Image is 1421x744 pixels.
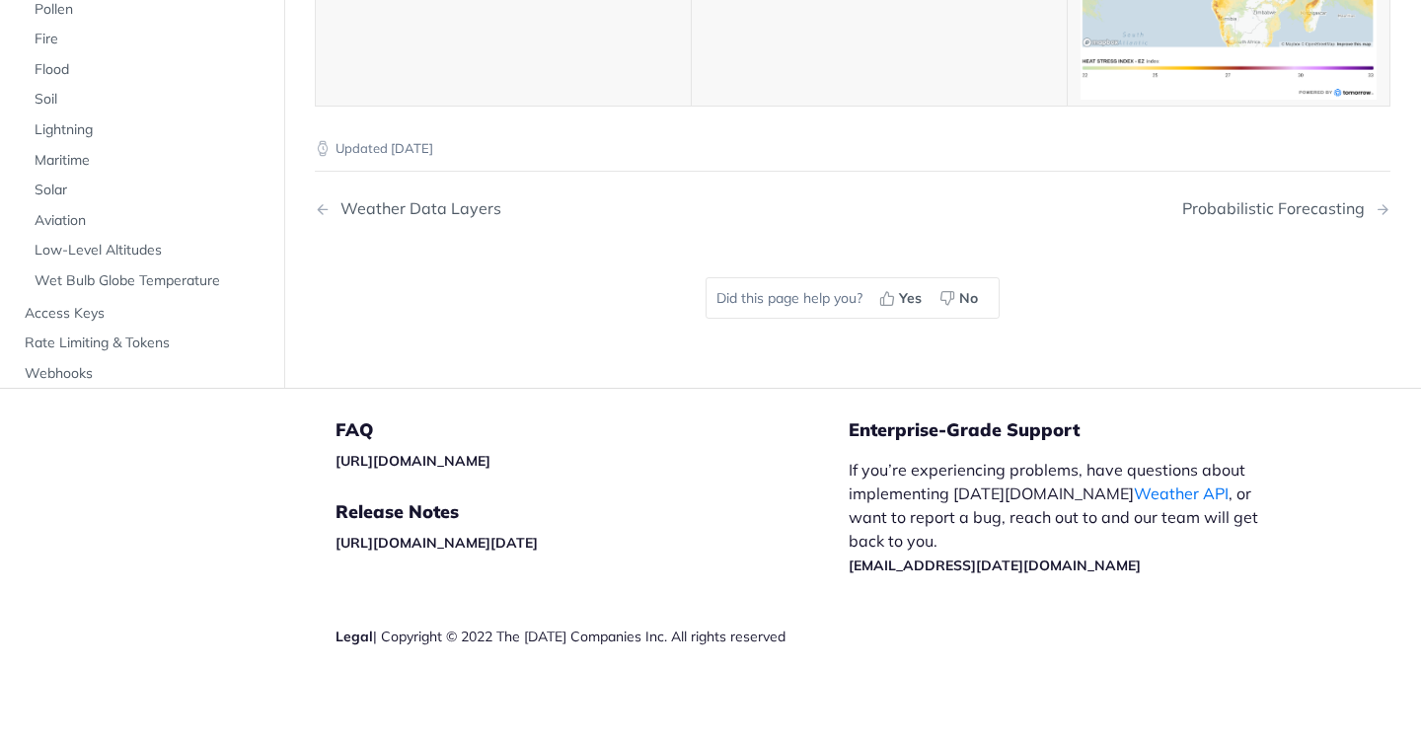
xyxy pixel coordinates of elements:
span: Webhooks [25,364,264,384]
a: [URL][DOMAIN_NAME][DATE] [336,534,538,552]
h5: Release Notes [336,500,849,524]
a: Webhooks [15,359,269,389]
span: Access Keys [25,304,264,324]
a: Solar [25,176,269,205]
span: Low-Level Altitudes [35,242,264,261]
a: [EMAIL_ADDRESS][DATE][DOMAIN_NAME] [849,557,1141,574]
a: Rate Limiting & Tokens [15,329,269,358]
a: Legal [336,628,373,645]
a: Fire [25,25,269,54]
a: Soil [25,86,269,115]
span: Wet Bulb Globe Temperature [35,271,264,291]
button: Yes [872,283,933,313]
div: Probabilistic Forecasting [1182,199,1375,218]
a: [URL][DOMAIN_NAME] [336,452,490,470]
h5: FAQ [336,418,849,442]
a: Weather API [1134,484,1229,503]
p: Updated [DATE] [315,139,1390,159]
span: Soil [35,91,264,111]
span: Lightning [35,120,264,140]
span: Aviation [35,211,264,231]
a: Previous Page: Weather Data Layers [315,199,776,218]
button: No [933,283,989,313]
p: If you’re experiencing problems, have questions about implementing [DATE][DOMAIN_NAME] , or want ... [849,458,1279,576]
span: Maritime [35,151,264,171]
div: Did this page help you? [706,277,1000,319]
span: Yes [899,288,922,309]
a: Maritime [25,146,269,176]
span: No [959,288,978,309]
h5: Enterprise-Grade Support [849,418,1310,442]
span: Rate Limiting & Tokens [25,334,264,353]
span: Solar [35,181,264,200]
a: Wet Bulb Globe Temperature [25,266,269,296]
span: Fire [35,30,264,49]
nav: Pagination Controls [315,180,1390,238]
a: Low-Level Altitudes [25,237,269,266]
a: Aviation [25,206,269,236]
span: Flood [35,60,264,80]
a: Next Page: Probabilistic Forecasting [1182,199,1390,218]
a: Flood [25,55,269,85]
div: Weather Data Layers [331,199,501,218]
div: | Copyright © 2022 The [DATE] Companies Inc. All rights reserved [336,627,849,646]
a: Lightning [25,115,269,145]
a: Access Keys [15,299,269,329]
